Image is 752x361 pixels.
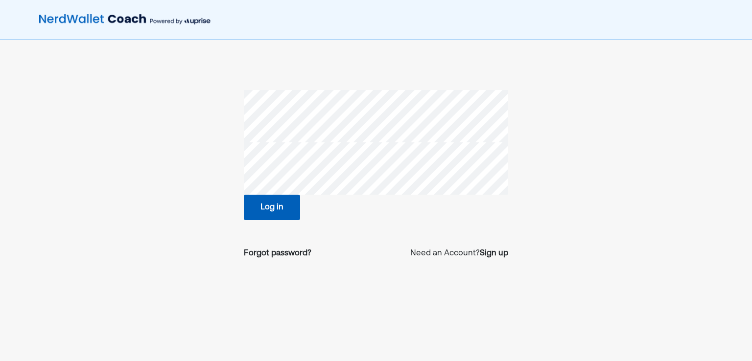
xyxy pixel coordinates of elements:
p: Need an Account? [410,248,508,259]
a: Sign up [480,248,508,259]
a: Forgot password? [244,248,311,259]
button: Log in [244,195,300,220]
